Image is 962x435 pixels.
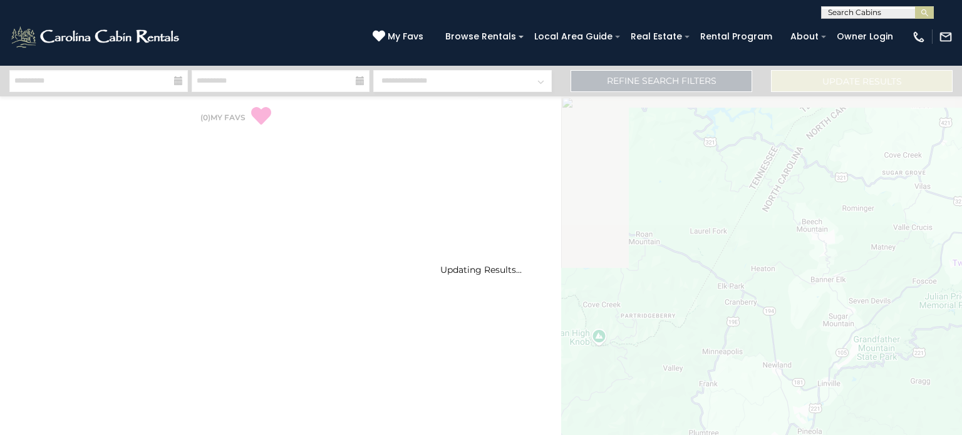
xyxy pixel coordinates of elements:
[784,27,825,46] a: About
[624,27,688,46] a: Real Estate
[694,27,778,46] a: Rental Program
[528,27,619,46] a: Local Area Guide
[9,24,183,49] img: White-1-2.png
[912,30,926,44] img: phone-regular-white.png
[373,30,427,44] a: My Favs
[830,27,899,46] a: Owner Login
[439,27,522,46] a: Browse Rentals
[388,30,423,43] span: My Favs
[939,30,953,44] img: mail-regular-white.png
